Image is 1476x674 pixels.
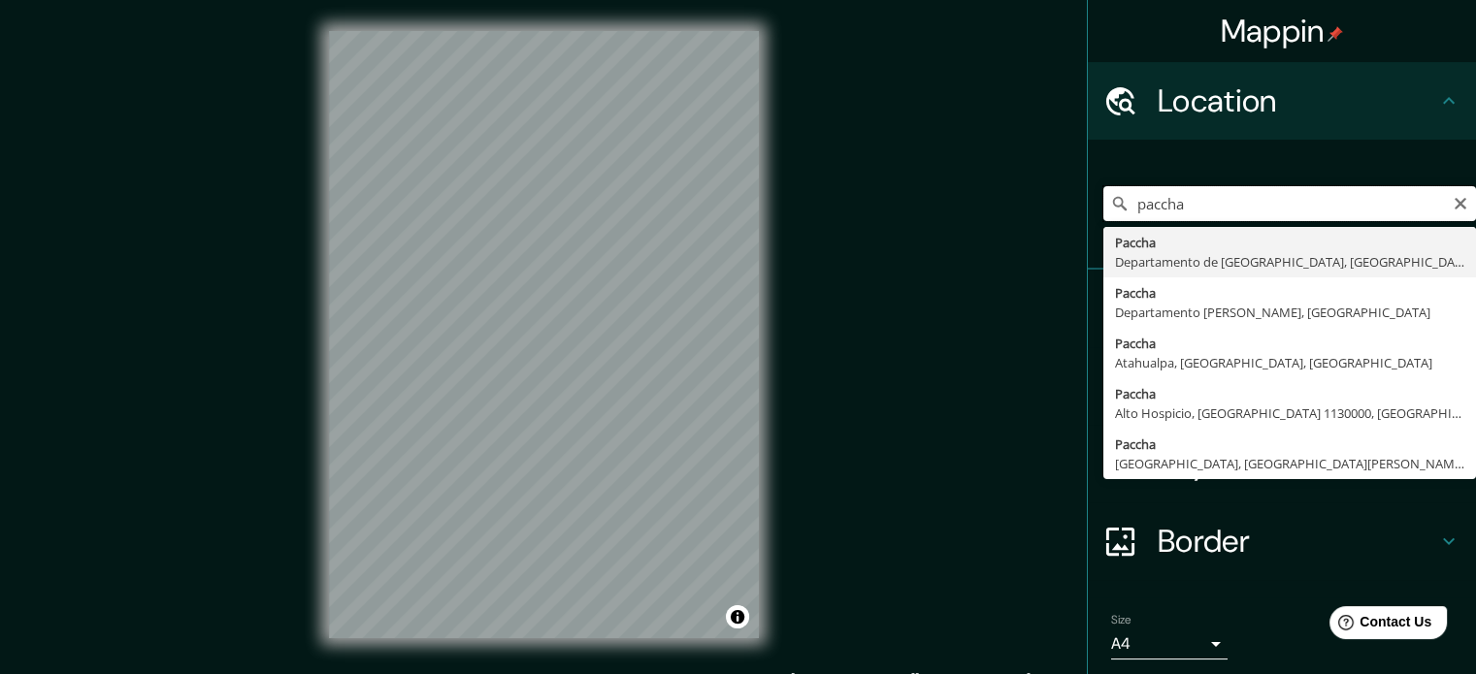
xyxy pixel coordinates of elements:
[1088,270,1476,347] div: Pins
[1088,347,1476,425] div: Style
[1115,353,1464,372] div: Atahualpa, [GEOGRAPHIC_DATA], [GEOGRAPHIC_DATA]
[1115,334,1464,353] div: Paccha
[1088,425,1476,502] div: Layout
[1115,403,1464,423] div: Alto Hospicio, [GEOGRAPHIC_DATA] 1130000, [GEOGRAPHIC_DATA]
[1111,612,1132,628] label: Size
[1088,502,1476,580] div: Border
[726,605,749,628] button: Toggle attribution
[1303,598,1455,653] iframe: Help widget launcher
[329,31,759,638] canvas: Map
[1111,628,1228,659] div: A4
[1221,12,1344,50] h4: Mappin
[1158,522,1437,561] h4: Border
[1115,454,1464,473] div: [GEOGRAPHIC_DATA], [GEOGRAPHIC_DATA][PERSON_NAME], X5017, [GEOGRAPHIC_DATA]
[1115,252,1464,272] div: Departamento de [GEOGRAPHIC_DATA], [GEOGRAPHIC_DATA]
[1115,303,1464,322] div: Departamento [PERSON_NAME], [GEOGRAPHIC_DATA]
[1103,186,1476,221] input: Pick your city or area
[1088,62,1476,140] div: Location
[1115,283,1464,303] div: Paccha
[1158,444,1437,483] h4: Layout
[1328,26,1343,42] img: pin-icon.png
[1453,193,1468,211] button: Clear
[1115,434,1464,454] div: Paccha
[1115,233,1464,252] div: Paccha
[1115,384,1464,403] div: Paccha
[1158,81,1437,120] h4: Location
